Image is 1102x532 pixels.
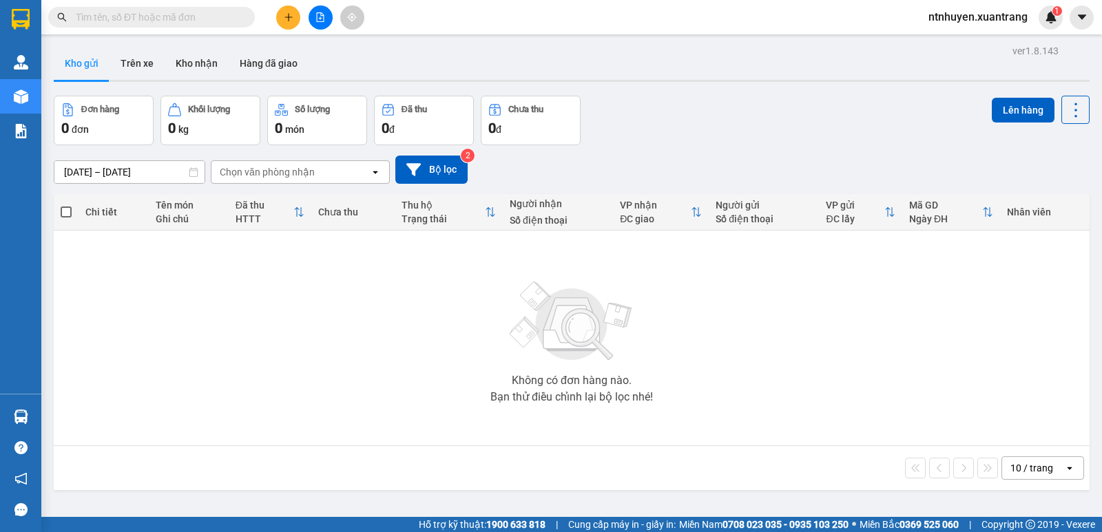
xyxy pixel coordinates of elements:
button: Đơn hàng0đơn [54,96,154,145]
strong: 0708 023 035 - 0935 103 250 [722,519,849,530]
div: Người gửi [716,200,812,211]
span: đơn [72,124,89,135]
div: Chi tiết [85,206,142,217]
div: Ghi chú [156,213,222,224]
span: Miền Nam [679,517,849,532]
span: copyright [1026,520,1035,529]
div: ĐC giao [620,213,691,224]
div: Bạn thử điều chỉnh lại bộ lọc nhé! [490,392,653,403]
span: kg [178,124,189,135]
th: Toggle SortBy [613,194,709,231]
button: Kho gửi [54,47,110,80]
span: đ [389,124,395,135]
div: 10 / trang [1010,461,1053,475]
div: Thu hộ [402,200,485,211]
button: Hàng đã giao [229,47,309,80]
span: ntnhuyen.xuantrang [917,8,1039,25]
span: 0 [382,120,389,136]
button: plus [276,6,300,30]
div: ĐC lấy [826,213,884,224]
div: Đã thu [236,200,294,211]
div: Số lượng [295,105,330,114]
div: Người nhận [510,198,606,209]
button: Đã thu0đ [374,96,474,145]
button: aim [340,6,364,30]
img: icon-new-feature [1045,11,1057,23]
img: warehouse-icon [14,55,28,70]
div: Chưa thu [508,105,543,114]
span: 1 [1054,6,1059,16]
div: Nhân viên [1007,206,1083,217]
span: aim [347,12,357,22]
div: Đơn hàng [81,105,119,114]
input: Tìm tên, số ĐT hoặc mã đơn [76,10,238,25]
img: warehouse-icon [14,89,28,104]
div: Số điện thoại [716,213,812,224]
span: question-circle [14,441,28,454]
span: ⚪️ [852,522,856,527]
span: plus [284,12,293,22]
strong: 1900 633 818 [486,519,545,530]
span: file-add [315,12,325,22]
div: Không có đơn hàng nào. [512,375,632,386]
span: search [57,12,67,22]
input: Select a date range. [54,161,205,183]
sup: 1 [1052,6,1062,16]
span: Hỗ trợ kỹ thuật: [419,517,545,532]
img: solution-icon [14,124,28,138]
button: Khối lượng0kg [160,96,260,145]
th: Toggle SortBy [819,194,902,231]
div: Trạng thái [402,213,485,224]
div: Khối lượng [188,105,230,114]
div: Tên món [156,200,222,211]
button: Trên xe [110,47,165,80]
span: 0 [488,120,496,136]
span: Cung cấp máy in - giấy in: [568,517,676,532]
button: Bộ lọc [395,156,468,184]
svg: open [370,167,381,178]
div: Mã GD [909,200,982,211]
span: món [285,124,304,135]
button: Lên hàng [992,98,1054,123]
sup: 2 [461,149,475,162]
button: Số lượng0món [267,96,367,145]
svg: open [1064,462,1075,474]
img: svg+xml;base64,PHN2ZyBjbGFzcz0ibGlzdC1wbHVnX19zdmciIHhtbG5zPSJodHRwOi8vd3d3LnczLm9yZy8yMDAwL3N2Zy... [503,273,641,370]
span: 0 [61,120,69,136]
div: Số điện thoại [510,215,606,226]
th: Toggle SortBy [229,194,312,231]
button: caret-down [1070,6,1094,30]
span: message [14,503,28,516]
span: 0 [275,120,282,136]
span: 0 [168,120,176,136]
div: Đã thu [402,105,427,114]
th: Toggle SortBy [902,194,1000,231]
span: đ [496,124,501,135]
button: file-add [309,6,333,30]
button: Chưa thu0đ [481,96,581,145]
div: Ngày ĐH [909,213,982,224]
div: VP gửi [826,200,884,211]
div: Chưa thu [318,206,387,217]
span: | [969,517,971,532]
span: notification [14,472,28,485]
strong: 0369 525 060 [900,519,959,530]
span: Miền Bắc [860,517,959,532]
span: caret-down [1076,11,1088,23]
div: ver 1.8.143 [1012,43,1059,58]
button: Kho nhận [165,47,229,80]
div: VP nhận [620,200,691,211]
div: HTTT [236,213,294,224]
img: logo-vxr [12,9,30,30]
span: | [556,517,558,532]
div: Chọn văn phòng nhận [220,165,315,179]
th: Toggle SortBy [395,194,503,231]
img: warehouse-icon [14,409,28,424]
